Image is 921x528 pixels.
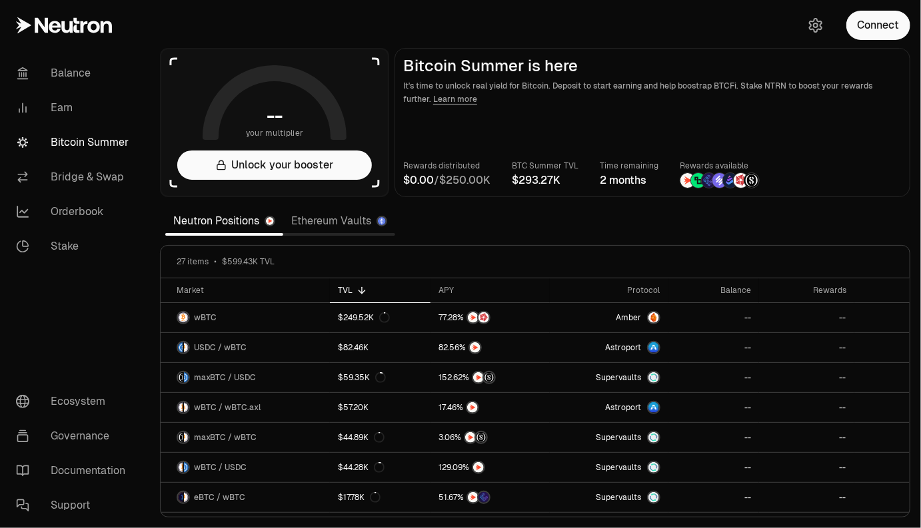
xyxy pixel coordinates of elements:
[648,372,659,383] img: Supervaults
[338,492,381,503] div: $17.78K
[330,483,431,512] a: $17.78K
[338,285,423,296] div: TVL
[330,333,431,362] a: $82.46K
[431,483,549,512] a: NTRNEtherFi Points
[596,432,642,443] span: Supervaults
[177,150,372,180] button: Unlock your booster
[5,160,144,194] a: Bridge & Swap
[439,491,541,504] button: NTRNEtherFi Points
[431,453,549,482] a: NTRN
[246,127,304,140] span: your multiplier
[606,342,642,353] span: Astroport
[338,402,369,413] div: $57.20K
[194,432,257,443] span: maxBTC / wBTC
[330,363,431,392] a: $59.35K
[691,173,706,188] img: Lombard Lux
[431,333,549,362] a: NTRN
[194,402,261,413] span: wBTC / wBTC.axl
[467,402,478,413] img: NTRN
[550,423,668,452] a: SupervaultsSupervaults
[473,462,484,473] img: NTRN
[194,462,247,473] span: wBTC / USDC
[512,159,578,172] p: BTC Summer TVL
[759,423,854,452] a: --
[767,285,846,296] div: Rewards
[184,372,189,383] img: USDC Logo
[178,342,183,353] img: USDC Logo
[5,488,144,523] a: Support
[550,393,668,422] a: Astroport
[431,423,549,452] a: NTRNStructured Points
[184,402,189,413] img: wBTC.axl Logo
[194,342,247,353] span: USDC / wBTC
[194,372,256,383] span: maxBTC / USDC
[403,57,902,75] h2: Bitcoin Summer is here
[439,341,541,354] button: NTRN
[161,423,330,452] a: maxBTC LogowBTC LogomaxBTC / wBTC
[178,432,183,443] img: maxBTC Logo
[177,285,322,296] div: Market
[338,312,390,323] div: $249.52K
[178,312,189,323] img: wBTC Logo
[184,432,189,443] img: wBTC Logo
[161,453,330,482] a: wBTC LogoUSDC LogowBTC / USDC
[478,312,489,323] img: Mars Fragments
[5,194,144,229] a: Orderbook
[668,423,760,452] a: --
[330,453,431,482] a: $44.28K
[431,363,549,392] a: NTRNStructured Points
[550,363,668,392] a: SupervaultsSupervaults
[161,333,330,362] a: USDC LogowBTC LogoUSDC / wBTC
[484,372,494,383] img: Structured Points
[606,402,642,413] span: Astroport
[403,79,902,106] p: It's time to unlock real yield for Bitcoin. Deposit to start earning and help boostrap BTCFi. Sta...
[550,333,668,362] a: Astroport
[468,492,478,503] img: NTRN
[668,453,760,482] a: --
[668,393,760,422] a: --
[283,208,395,234] a: Ethereum Vaults
[596,372,642,383] span: Supervaults
[468,312,478,323] img: NTRN
[161,303,330,332] a: wBTC LogowBTC
[558,285,660,296] div: Protocol
[759,453,854,482] a: --
[178,462,183,473] img: wBTC Logo
[600,159,658,172] p: Time remaining
[439,285,541,296] div: APY
[403,172,490,188] div: /
[161,393,330,422] a: wBTC LogowBTC.axl LogowBTC / wBTC.axl
[759,393,854,422] a: --
[473,372,484,383] img: NTRN
[744,173,759,188] img: Structured Points
[177,256,209,267] span: 27 items
[470,342,480,353] img: NTRN
[330,303,431,332] a: $249.52K
[184,342,189,353] img: wBTC Logo
[648,462,659,473] img: Supervaults
[550,303,668,332] a: AmberAmber
[5,56,144,91] a: Balance
[184,492,189,503] img: wBTC Logo
[439,311,541,324] button: NTRNMars Fragments
[161,363,330,392] a: maxBTC LogoUSDC LogomaxBTC / USDC
[616,312,642,323] span: Amber
[178,372,183,383] img: maxBTC Logo
[330,423,431,452] a: $44.89K
[759,303,854,332] a: --
[648,312,659,323] img: Amber
[600,172,658,188] div: 2 months
[266,217,274,225] img: Neutron Logo
[680,159,760,172] p: Rewards available
[596,462,642,473] span: Supervaults
[759,483,854,512] a: --
[5,419,144,453] a: Governance
[723,173,738,188] img: Bedrock Diamonds
[550,453,668,482] a: SupervaultsSupervaults
[759,363,854,392] a: --
[161,483,330,512] a: eBTC LogowBTC LogoeBTC / wBTC
[194,312,217,323] span: wBTC
[330,393,431,422] a: $57.20K
[439,461,541,474] button: NTRN
[194,492,245,503] span: eBTC / wBTC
